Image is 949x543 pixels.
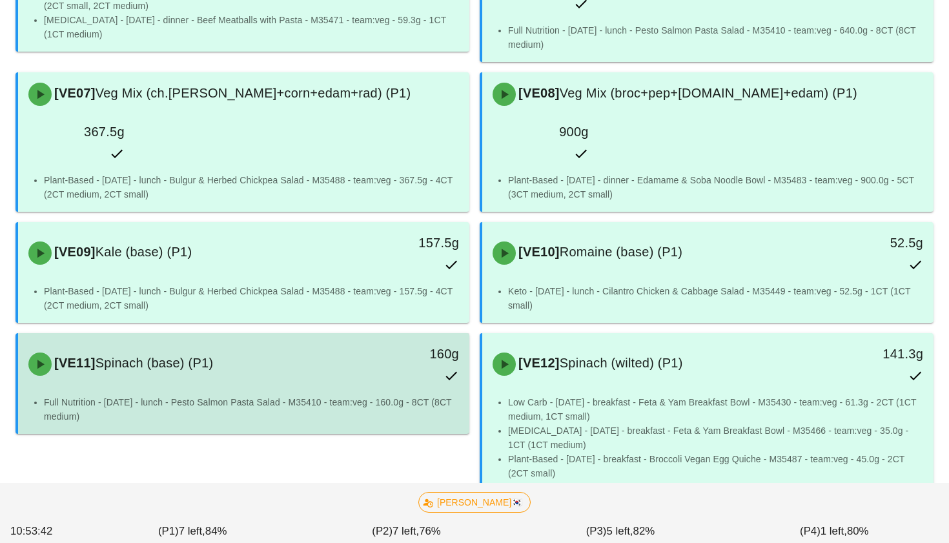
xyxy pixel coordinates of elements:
span: [VE10] [516,245,560,259]
li: Plant-Based - [DATE] - dinner - Edamame & Soba Noodle Bowl - M35483 - team:veg - 900.0g - 5CT (3C... [508,173,923,201]
li: Plant-Based - [DATE] - breakfast - Broccoli Vegan Egg Quiche - M35487 - team:veg - 45.0g - 2CT (2... [508,452,923,480]
span: Romaine (base) (P1) [560,245,682,259]
div: 157.5g [363,232,459,253]
span: [VE12] [516,356,560,370]
div: 141.3g [827,343,923,364]
span: 1 left, [821,525,847,537]
span: Spinach (wilted) (P1) [560,356,683,370]
span: Kale (base) (P1) [96,245,192,259]
li: Full Nutrition - [DATE] - lunch - Pesto Salmon Pasta Salad - M35410 - team:veg - 640.0g - 8CT (8C... [508,23,923,52]
span: 5 left, [606,525,633,537]
li: Plant-Based - [DATE] - lunch - Bulgur & Herbed Chickpea Salad - M35488 - team:veg - 157.5g - 4CT ... [44,284,459,312]
li: Low Carb - [DATE] - breakfast - Feta & Yam Breakfast Bowl - M35430 - team:veg - 61.3g - 2CT (1CT ... [508,395,923,424]
li: [MEDICAL_DATA] - [DATE] - dinner - Beef Meatballs with Pasta - M35471 - team:veg - 59.3g - 1CT (1... [44,13,459,41]
span: [PERSON_NAME]🇰🇷 [427,493,522,512]
li: [MEDICAL_DATA] - [DATE] - breakfast - Feta & Yam Breakfast Bowl - M35466 - team:veg - 35.0g - 1CT... [508,424,923,452]
span: Veg Mix (ch.[PERSON_NAME]+corn+edam+rad) (P1) [96,86,411,100]
div: 160g [363,343,459,364]
li: Full Nutrition - [DATE] - lunch - Pesto Salmon Pasta Salad - M35410 - team:veg - 160.0g - 8CT (8C... [44,395,459,424]
div: (P3) 82% [513,520,727,542]
span: [VE11] [52,356,96,370]
span: 7 left, [393,525,419,537]
span: [VE09] [52,245,96,259]
span: [VE08] [516,86,560,100]
div: (P4) 80% [728,520,941,542]
div: 10:53:42 [8,520,86,542]
li: Plant-Based - [DATE] - lunch - Bulgur & Herbed Chickpea Salad - M35488 - team:veg - 367.5g - 4CT ... [44,173,459,201]
li: Keto - [DATE] - lunch - Cilantro Chicken & Cabbage Salad - M35449 - team:veg - 52.5g - 1CT (1CT s... [508,284,923,312]
div: (P2) 76% [300,520,513,542]
span: 7 left, [179,525,205,537]
span: Veg Mix (broc+pep+[DOMAIN_NAME]+edam) (P1) [560,86,857,100]
span: [VE07] [52,86,96,100]
div: 52.5g [827,232,923,253]
div: 900g [493,121,589,142]
div: (P1) 84% [86,520,300,542]
span: Spinach (base) (P1) [96,356,214,370]
div: 367.5g [28,121,125,142]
